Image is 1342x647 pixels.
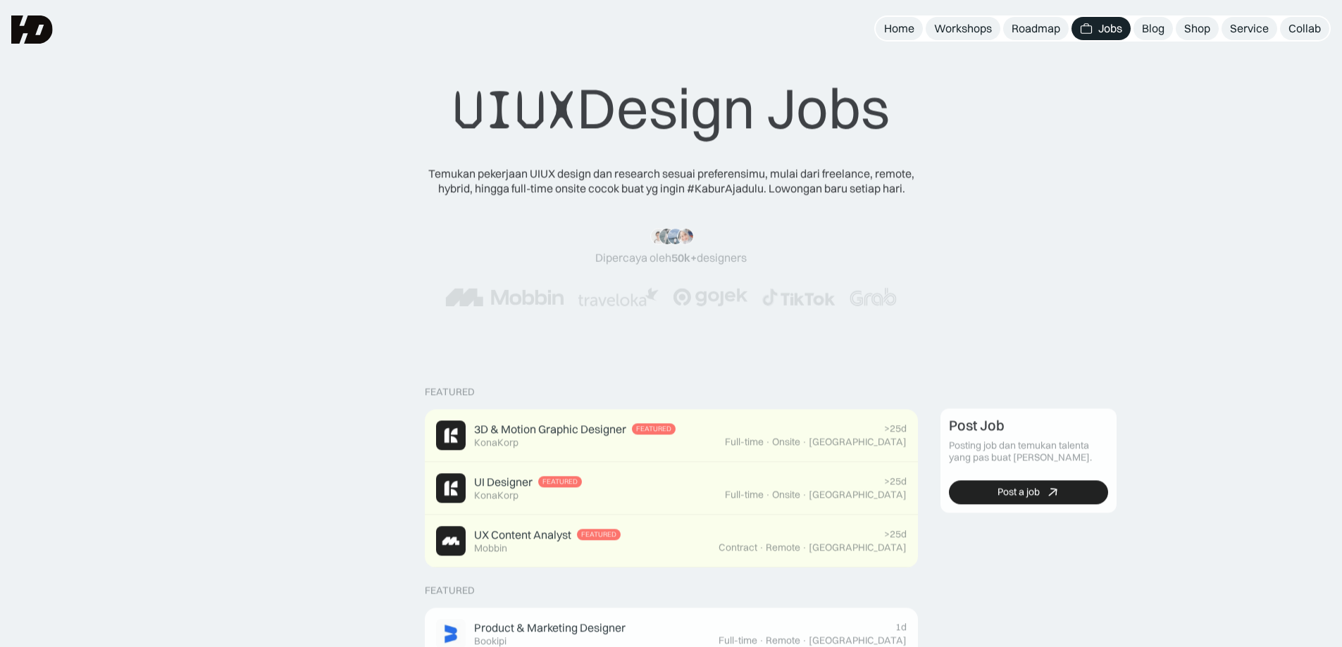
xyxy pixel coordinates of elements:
a: Home [876,17,923,40]
img: Job Image [436,527,466,556]
a: Job ImageUI DesignerFeaturedKonaKorp>25dFull-time·Onsite·[GEOGRAPHIC_DATA] [425,463,918,515]
div: Posting job dan temukan talenta yang pas buat [PERSON_NAME]. [949,440,1108,464]
span: UIUX [453,76,577,144]
div: KonaKorp [474,437,518,449]
div: Onsite [772,436,800,448]
div: 3D & Motion Graphic Designer [474,422,626,437]
a: Post a job [949,480,1108,504]
a: Job ImageUX Content AnalystFeaturedMobbin>25dContract·Remote·[GEOGRAPHIC_DATA] [425,515,918,568]
div: [GEOGRAPHIC_DATA] [809,634,907,646]
div: Post Job [949,417,1005,434]
div: Featured [581,531,616,539]
div: · [765,436,771,448]
a: Collab [1280,17,1329,40]
div: · [802,542,807,554]
div: · [765,489,771,501]
div: Temukan pekerjaan UIUX design dan research sesuai preferensimu, mulai dari freelance, remote, hyb... [418,166,925,196]
div: Remote [766,542,800,554]
div: UI Designer [474,475,533,490]
div: Dipercaya oleh designers [595,250,747,265]
div: Shop [1184,21,1210,36]
div: 1d [895,622,907,634]
img: Job Image [436,474,466,503]
div: [GEOGRAPHIC_DATA] [809,542,907,554]
a: Blog [1133,17,1173,40]
div: · [802,489,807,501]
span: 50k+ [671,250,697,264]
div: Featured [542,478,578,486]
div: Full-time [725,436,764,448]
div: [GEOGRAPHIC_DATA] [809,436,907,448]
div: Featured [425,387,475,398]
div: >25d [884,476,907,488]
div: Full-time [725,489,764,501]
div: Roadmap [1012,21,1060,36]
div: Service [1230,21,1269,36]
div: Post a job [997,486,1039,498]
a: Jobs [1071,17,1131,40]
div: Featured [425,585,475,597]
div: Full-time [719,634,757,646]
div: [GEOGRAPHIC_DATA] [809,489,907,501]
div: · [759,634,764,646]
a: Roadmap [1003,17,1069,40]
div: >25d [884,423,907,435]
img: Job Image [436,421,466,451]
div: Onsite [772,489,800,501]
div: KonaKorp [474,490,518,502]
div: Mobbin [474,543,507,555]
a: Job Image3D & Motion Graphic DesignerFeaturedKonaKorp>25dFull-time·Onsite·[GEOGRAPHIC_DATA] [425,410,918,463]
div: >25d [884,529,907,541]
div: Design Jobs [453,74,890,144]
div: Product & Marketing Designer [474,621,626,636]
div: Home [884,21,914,36]
div: Remote [766,634,800,646]
div: Jobs [1098,21,1122,36]
div: Collab [1288,21,1321,36]
a: Workshops [926,17,1000,40]
div: · [759,542,764,554]
div: · [802,634,807,646]
a: Service [1222,17,1277,40]
div: UX Content Analyst [474,528,571,543]
a: Shop [1176,17,1219,40]
div: Workshops [934,21,992,36]
div: · [802,436,807,448]
div: Blog [1142,21,1164,36]
div: Contract [719,542,757,554]
div: Featured [636,425,671,434]
div: Bookipi [474,635,507,647]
